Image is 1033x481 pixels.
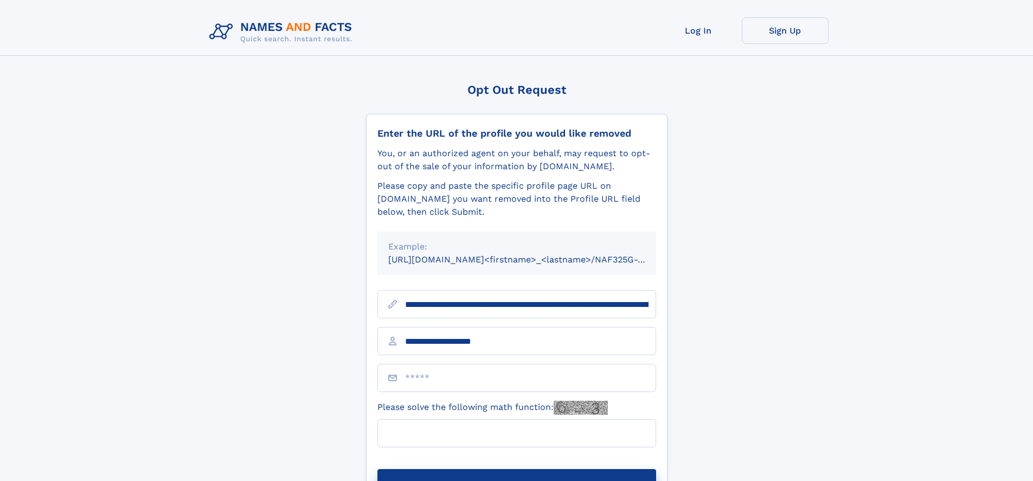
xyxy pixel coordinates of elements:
[388,240,645,253] div: Example:
[377,401,608,415] label: Please solve the following math function:
[377,147,656,173] div: You, or an authorized agent on your behalf, may request to opt-out of the sale of your informatio...
[366,83,668,97] div: Opt Out Request
[377,179,656,219] div: Please copy and paste the specific profile page URL on [DOMAIN_NAME] you want removed into the Pr...
[655,17,742,44] a: Log In
[388,254,677,265] small: [URL][DOMAIN_NAME]<firstname>_<lastname>/NAF325G-xxxxxxxx
[205,17,361,47] img: Logo Names and Facts
[377,127,656,139] div: Enter the URL of the profile you would like removed
[742,17,829,44] a: Sign Up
